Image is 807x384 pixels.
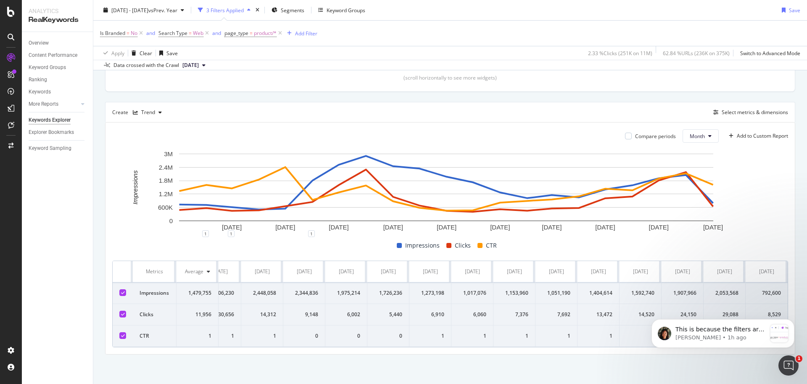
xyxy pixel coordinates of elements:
[275,224,295,231] text: [DATE]
[332,332,360,340] div: 0
[7,165,161,259] div: Jenny says…
[595,224,615,231] text: [DATE]
[26,276,33,283] button: Emoji picker
[133,325,177,347] td: CTR
[29,39,49,48] div: Overview
[141,110,155,115] div: Trend
[189,29,192,37] span: =
[206,289,234,297] div: 2,906,230
[133,304,177,325] td: Clicks
[13,242,79,247] div: [PERSON_NAME] • 1h ago
[144,272,158,286] button: Send a message…
[166,49,178,56] div: Save
[295,29,317,37] div: Add Filter
[29,63,87,72] a: Keyword Groups
[179,60,209,70] button: [DATE]
[159,190,173,197] text: 1.2M
[796,355,802,362] span: 1
[140,268,169,275] div: Metrics
[490,224,510,231] text: [DATE]
[668,289,696,297] div: 1,907,966
[156,46,178,60] button: Save
[202,230,209,237] div: 1
[737,46,800,60] button: Switch to Advanced Mode
[112,106,165,119] div: Create
[315,3,369,17] button: Keyword Groups
[212,29,221,37] button: and
[29,88,87,96] a: Keywords
[254,6,261,14] div: times
[29,7,86,15] div: Analytics
[29,15,86,25] div: RealKeywords
[626,289,654,297] div: 1,592,740
[5,3,21,19] button: go back
[100,29,125,37] span: Is Branded
[146,29,155,37] button: and
[29,144,71,153] div: Keyword Sampling
[500,332,528,340] div: 1
[633,268,648,275] div: [DATE]
[100,46,124,60] button: Apply
[710,107,788,117] button: Select metrics & dimensions
[29,116,71,125] div: Keywords Explorer
[30,124,161,159] div: I checked Landing pages, containing keyword "rental"as you can see numbers differ
[542,289,570,297] div: 1,051,190
[710,289,738,297] div: 2,053,568
[159,164,173,171] text: 2.4M
[193,27,203,39] span: Web
[185,268,203,275] div: Average
[29,128,87,137] a: Explorer Bookmarks
[308,230,315,237] div: 1
[37,24,126,89] span: This is because the filters are different. In the last report that you shared, the data is filter...
[41,11,58,19] p: Active
[206,311,234,318] div: 30,656
[374,311,402,318] div: 5,440
[248,332,276,340] div: 1
[737,133,788,139] div: Add to Custom Report
[383,224,403,231] text: [DATE]
[7,124,161,165] div: Ilona says…
[129,106,165,119] button: Trend
[584,311,612,318] div: 13,472
[486,240,497,251] span: CTR
[591,268,606,275] div: [DATE]
[542,332,570,340] div: 1
[381,268,396,275] div: [DATE]
[140,49,152,56] div: Clear
[169,217,173,224] text: 0
[281,6,304,13] span: Segments
[297,268,312,275] div: [DATE]
[7,165,138,241] div: This is because the filters are different. In the last report that you shared, the data is filter...
[111,6,148,13] span: [DATE] - [DATE]
[255,268,270,275] div: [DATE]
[626,332,654,340] div: 1
[7,258,161,272] textarea: Message…
[41,4,95,11] h1: [PERSON_NAME]
[458,332,486,340] div: 1
[111,49,124,56] div: Apply
[148,3,163,19] div: Close
[542,224,562,231] text: [DATE]
[13,276,20,283] button: Upload attachment
[778,3,800,17] button: Save
[500,311,528,318] div: 7,376
[703,224,723,231] text: [DATE]
[423,268,438,275] div: [DATE]
[405,240,440,251] span: Impressions
[29,100,58,109] div: More Reports
[549,268,564,275] div: [DATE]
[626,311,654,318] div: 14,520
[24,5,37,18] img: Profile image for Jenny
[37,32,127,39] p: Message from Jenny, sent 1h ago
[148,6,177,13] span: vs Prev. Year
[374,289,402,297] div: 1,726,236
[416,311,444,318] div: 6,910
[663,49,730,56] div: 62.84 % URLs ( 236K on 375K )
[639,302,807,361] iframe: Intercom notifications message
[542,311,570,318] div: 7,692
[675,268,690,275] div: [DATE]
[159,177,173,184] text: 1.8M
[29,75,47,84] div: Ranking
[327,6,365,13] div: Keyword Groups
